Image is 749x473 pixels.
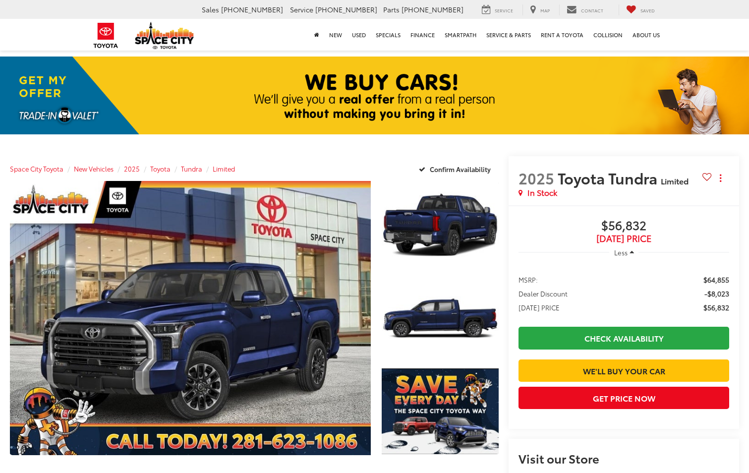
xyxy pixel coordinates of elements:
[661,175,689,186] span: Limited
[87,19,124,52] img: Toyota
[10,181,371,455] a: Expand Photo 0
[10,164,63,173] a: Space City Toyota
[413,160,499,177] button: Confirm Availability
[381,369,500,454] img: 2025 Toyota Tundra Limited
[213,164,235,173] a: Limited
[704,289,729,298] span: -$8,023
[221,4,283,14] span: [PHONE_NUMBER]
[347,19,371,51] a: Used
[135,22,194,49] img: Space City Toyota
[703,275,729,285] span: $64,855
[720,174,721,182] span: dropdown dots
[536,19,588,51] a: Rent a Toyota
[703,302,729,312] span: $56,832
[588,19,628,51] a: Collision
[527,187,557,198] span: In Stock
[440,19,481,51] a: SmartPath
[382,181,499,269] a: Expand Photo 1
[382,367,499,455] a: Expand Photo 3
[519,327,729,349] a: Check Availability
[382,274,499,362] a: Expand Photo 2
[609,243,639,261] button: Less
[430,165,491,174] span: Confirm Availability
[519,289,568,298] span: Dealer Discount
[402,4,463,14] span: [PHONE_NUMBER]
[315,4,377,14] span: [PHONE_NUMBER]
[628,19,665,51] a: About Us
[519,275,538,285] span: MSRP:
[619,4,662,15] a: My Saved Vehicles
[519,234,729,243] span: [DATE] Price
[481,19,536,51] a: Service & Parts
[519,387,729,409] button: Get Price Now
[381,273,500,363] img: 2025 Toyota Tundra Limited
[324,19,347,51] a: New
[540,7,550,13] span: Map
[124,164,140,173] a: 2025
[558,167,661,188] span: Toyota Tundra
[712,169,729,186] button: Actions
[495,7,513,13] span: Service
[74,164,114,173] a: New Vehicles
[522,4,557,15] a: Map
[614,248,628,257] span: Less
[6,180,375,456] img: 2025 Toyota Tundra Limited
[383,4,400,14] span: Parts
[309,19,324,51] a: Home
[559,4,611,15] a: Contact
[474,4,520,15] a: Service
[381,180,500,270] img: 2025 Toyota Tundra Limited
[181,164,202,173] a: Tundra
[581,7,603,13] span: Contact
[519,359,729,382] a: We'll Buy Your Car
[519,167,554,188] span: 2025
[640,7,655,13] span: Saved
[202,4,219,14] span: Sales
[519,452,729,465] h2: Visit our Store
[405,19,440,51] a: Finance
[290,4,313,14] span: Service
[150,164,171,173] a: Toyota
[519,219,729,234] span: $56,832
[371,19,405,51] a: Specials
[519,302,560,312] span: [DATE] PRICE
